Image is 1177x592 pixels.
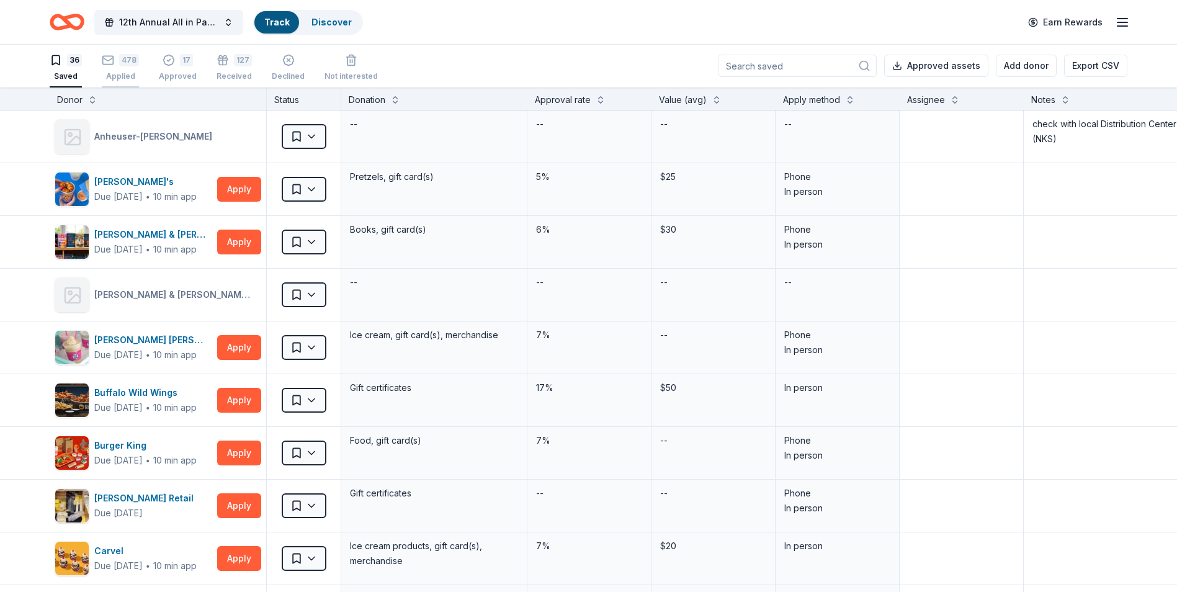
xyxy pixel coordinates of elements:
[1031,92,1055,107] div: Notes
[94,10,243,35] button: 12th Annual All in Paddle Raffle
[996,55,1057,77] button: Add donor
[94,287,256,302] div: [PERSON_NAME] & [PERSON_NAME] ([GEOGRAPHIC_DATA])
[159,71,197,81] div: Approved
[217,49,252,87] button: 127Received
[55,436,212,470] button: Image for Burger KingBurger KingDue [DATE]∙10 min app
[217,546,261,571] button: Apply
[659,92,707,107] div: Value (avg)
[55,542,89,575] img: Image for Carvel
[94,174,197,189] div: [PERSON_NAME]'s
[217,441,261,465] button: Apply
[535,221,643,238] div: 6%
[94,227,212,242] div: [PERSON_NAME] & [PERSON_NAME]
[783,274,793,291] div: --
[267,87,341,110] div: Status
[153,349,197,361] div: 10 min app
[349,221,519,238] div: Books, gift card(s)
[55,488,212,523] button: Image for Calvert Retail[PERSON_NAME] RetailDue [DATE]
[159,49,197,87] button: 17Approved
[50,49,82,87] button: 36Saved
[659,168,768,186] div: $25
[217,388,261,413] button: Apply
[907,92,945,107] div: Assignee
[145,455,151,465] span: ∙
[718,55,877,77] input: Search saved
[659,379,768,397] div: $50
[784,184,890,199] div: In person
[217,71,252,81] div: Received
[217,335,261,360] button: Apply
[784,501,890,516] div: In person
[1021,11,1110,34] a: Earn Rewards
[145,560,151,571] span: ∙
[94,558,143,573] div: Due [DATE]
[884,55,988,77] button: Approved assets
[272,49,305,87] button: Declined
[349,168,519,186] div: Pretzels, gift card(s)
[659,485,669,502] div: --
[234,54,252,66] div: 127
[659,537,768,555] div: $20
[55,225,212,259] button: Image for Barnes & Noble[PERSON_NAME] & [PERSON_NAME]Due [DATE]∙10 min app
[180,54,193,66] div: 17
[349,485,519,502] div: Gift certificates
[145,244,151,254] span: ∙
[217,230,261,254] button: Apply
[57,92,83,107] div: Donor
[102,71,139,81] div: Applied
[102,49,139,87] button: 478Applied
[272,71,305,81] div: Declined
[659,432,669,449] div: --
[784,343,890,357] div: In person
[153,560,197,572] div: 10 min app
[349,326,519,344] div: Ice cream, gift card(s), merchandise
[784,433,890,448] div: Phone
[55,383,89,417] img: Image for Buffalo Wild Wings
[784,328,890,343] div: Phone
[94,189,143,204] div: Due [DATE]
[253,10,363,35] button: TrackDiscover
[349,92,385,107] div: Donation
[264,17,289,27] a: Track
[55,489,89,522] img: Image for Calvert Retail
[349,379,519,397] div: Gift certificates
[55,383,212,418] button: Image for Buffalo Wild WingsBuffalo Wild WingsDue [DATE]∙10 min app
[659,274,669,291] div: --
[535,379,643,397] div: 17%
[217,177,261,202] button: Apply
[535,485,545,502] div: --
[55,541,212,576] button: Image for CarvelCarvelDue [DATE]∙10 min app
[784,169,890,184] div: Phone
[55,225,89,259] img: Image for Barnes & Noble
[145,402,151,413] span: ∙
[94,400,143,415] div: Due [DATE]
[324,71,378,81] div: Not interested
[783,115,793,133] div: --
[153,243,197,256] div: 10 min app
[349,115,359,133] div: --
[94,333,212,348] div: [PERSON_NAME] [PERSON_NAME]
[94,242,143,257] div: Due [DATE]
[94,348,143,362] div: Due [DATE]
[783,92,840,107] div: Apply method
[55,172,212,207] button: Image for Auntie Anne's [PERSON_NAME]'sDue [DATE]∙10 min app
[1064,55,1127,77] button: Export CSV
[67,54,82,66] div: 36
[784,222,890,237] div: Phone
[119,15,218,30] span: 12th Annual All in Paddle Raffle
[659,115,669,133] div: --
[784,380,890,395] div: In person
[784,539,890,554] div: In person
[659,221,768,238] div: $30
[535,92,591,107] div: Approval rate
[145,349,151,360] span: ∙
[349,432,519,449] div: Food, gift card(s)
[94,491,199,506] div: [PERSON_NAME] Retail
[153,401,197,414] div: 10 min app
[50,7,84,37] a: Home
[94,438,197,453] div: Burger King
[55,436,89,470] img: Image for Burger King
[535,432,643,449] div: 7%
[94,385,197,400] div: Buffalo Wild Wings
[784,448,890,463] div: In person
